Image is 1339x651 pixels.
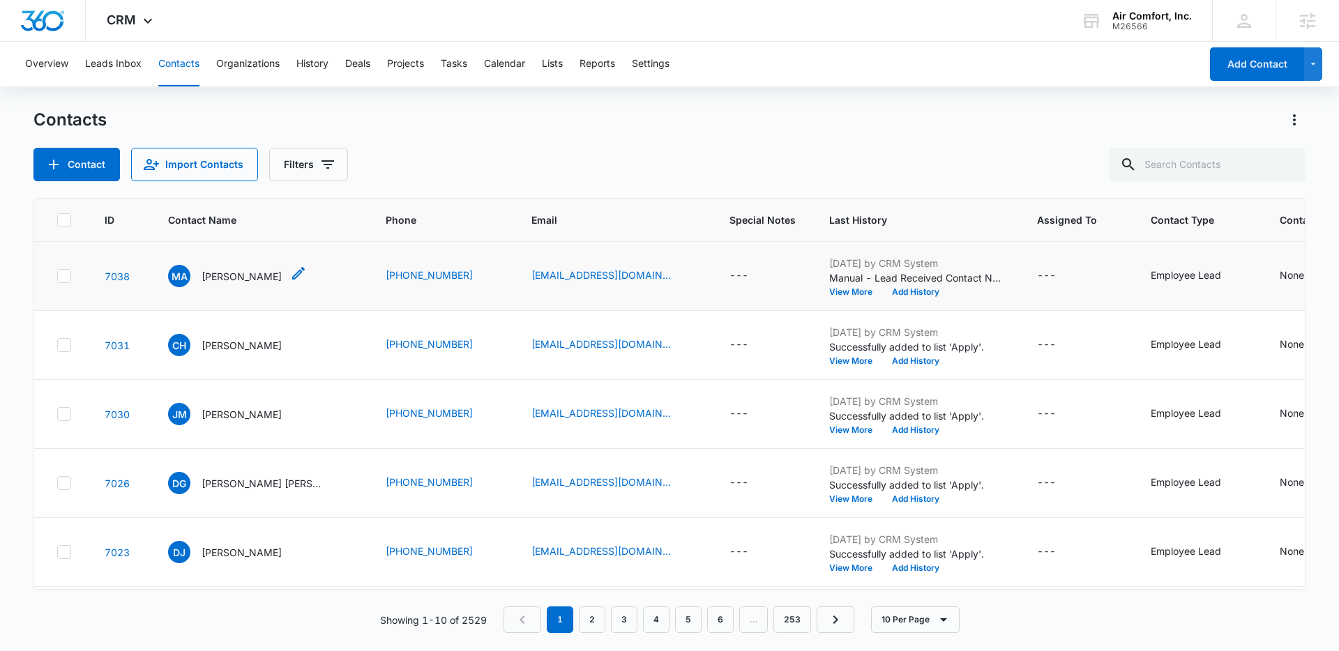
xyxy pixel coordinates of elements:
[1151,406,1221,420] div: Employee Lead
[531,337,671,351] a: [EMAIL_ADDRESS][DOMAIN_NAME]
[202,407,282,422] p: [PERSON_NAME]
[729,475,773,491] div: Special Notes - - Select to Edit Field
[105,213,114,227] span: ID
[829,288,882,296] button: View More
[1151,213,1226,227] span: Contact Type
[829,256,1004,270] p: [DATE] by CRM System
[829,408,1004,423] p: Successfully added to list 'Apply'.
[1151,406,1246,422] div: Contact Type - Employee Lead - Select to Edit Field
[386,406,498,422] div: Phone - (970) 534-9797 - Select to Edit Field
[829,339,1004,354] p: Successfully added to list 'Apply'.
[829,270,1004,285] p: Manual - Lead Received Contact Name: [PERSON_NAME] Phone: [PHONE_NUMBER] Email: [EMAIL_ADDRESS][D...
[131,148,258,181] button: Import Contacts
[1151,475,1246,491] div: Contact Type - Employee Lead - Select to Edit Field
[882,564,949,572] button: Add History
[531,475,696,491] div: Email - dae.dae1421@gmail.com - Select to Edit Field
[386,544,473,558] a: [PHONE_NUMBER]
[1109,148,1306,181] input: Search Contacts
[1151,268,1246,284] div: Contact Type - Employee Lead - Select to Edit Field
[531,475,671,489] a: [EMAIL_ADDRESS][DOMAIN_NAME]
[611,606,637,633] a: Page 3
[202,545,282,560] p: [PERSON_NAME]
[386,475,498,491] div: Phone - (720) 205-3008 - Select to Edit Field
[105,408,130,420] a: Navigate to contact details page for Jose Munoz
[1151,337,1221,351] div: Employee Lead
[882,288,949,296] button: Add History
[386,268,498,284] div: Phone - (720) 551-2704 - Select to Edit Field
[1037,337,1056,353] div: ---
[386,475,473,489] a: [PHONE_NUMBER]
[345,42,370,86] button: Deals
[105,339,130,351] a: Navigate to contact details page for Corey Holcomb
[829,463,1004,477] p: [DATE] by CRM System
[1037,268,1056,284] div: ---
[168,265,307,287] div: Contact Name - Martin Aguayo - Select to Edit Field
[1280,406,1304,420] div: None
[1210,47,1304,81] button: Add Contact
[542,42,563,86] button: Lists
[105,270,130,282] a: Navigate to contact details page for Martin Aguayo
[33,109,107,130] h1: Contacts
[168,334,307,356] div: Contact Name - Corey Holcomb - Select to Edit Field
[829,394,1004,408] p: [DATE] by CRM System
[105,477,130,489] a: Navigate to contact details page for David Gonzalez Martinez
[386,406,473,420] a: [PHONE_NUMBER]
[387,42,424,86] button: Projects
[386,337,473,351] a: [PHONE_NUMBER]
[168,265,190,287] span: MA
[1280,475,1329,491] div: Contact Status - None - Select to Edit Field
[829,546,1004,561] p: Successfully added to list 'Apply'.
[33,148,120,181] button: Add Contact
[531,406,696,422] div: Email - Luizzmunoz5@gmail.com - Select to Edit Field
[168,403,307,425] div: Contact Name - Jose Munoz - Select to Edit Field
[168,472,190,494] span: DG
[1037,475,1081,491] div: Assigned To - - Select to Edit Field
[1112,22,1192,31] div: account id
[1280,337,1329,353] div: Contact Status - None - Select to Edit Field
[269,148,348,181] button: Filters
[1280,268,1304,282] div: None
[871,606,960,633] button: 10 Per Page
[168,334,190,356] span: CH
[1112,10,1192,22] div: account name
[202,476,327,491] p: [PERSON_NAME] [PERSON_NAME]
[531,268,671,282] a: [EMAIL_ADDRESS][DOMAIN_NAME]
[632,42,669,86] button: Settings
[829,325,1004,339] p: [DATE] by CRM System
[1280,544,1304,558] div: None
[729,337,748,353] div: ---
[386,213,478,227] span: Phone
[85,42,142,86] button: Leads Inbox
[1151,475,1221,489] div: Employee Lead
[729,268,773,284] div: Special Notes - - Select to Edit Field
[882,357,949,365] button: Add History
[1151,337,1246,353] div: Contact Type - Employee Lead - Select to Edit Field
[643,606,669,633] a: Page 4
[216,42,280,86] button: Organizations
[202,338,282,353] p: [PERSON_NAME]
[829,477,1004,492] p: Successfully added to list 'Apply'.
[1037,337,1081,353] div: Assigned To - - Select to Edit Field
[1037,406,1056,422] div: ---
[168,541,307,563] div: Contact Name - Devin Jones - Select to Edit Field
[729,337,773,353] div: Special Notes - - Select to Edit Field
[829,357,882,365] button: View More
[202,269,282,284] p: [PERSON_NAME]
[1280,268,1329,284] div: Contact Status - None - Select to Edit Field
[531,406,671,420] a: [EMAIL_ADDRESS][DOMAIN_NAME]
[829,426,882,434] button: View More
[1151,544,1221,558] div: Employee Lead
[386,337,498,353] div: Phone - (970) 576-6888 - Select to Edit Field
[1280,475,1304,489] div: None
[1151,544,1246,560] div: Contact Type - Employee Lead - Select to Edit Field
[380,613,487,627] p: Showing 1-10 of 2529
[531,268,696,284] div: Email - Lovemartin2002@gmail.com - Select to Edit Field
[296,42,328,86] button: History
[1037,475,1056,491] div: ---
[168,403,190,425] span: JM
[547,606,573,633] em: 1
[386,544,498,560] div: Phone - (217) 231-1761 - Select to Edit Field
[729,406,748,422] div: ---
[579,606,605,633] a: Page 2
[531,544,671,558] a: [EMAIL_ADDRESS][DOMAIN_NAME]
